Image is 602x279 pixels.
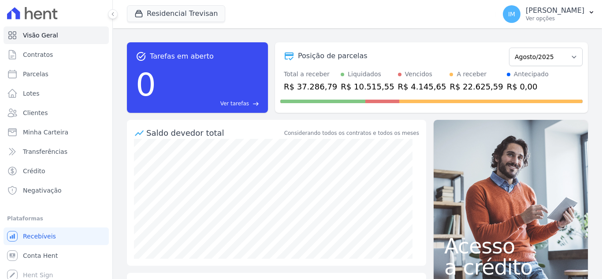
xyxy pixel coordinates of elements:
[450,81,503,93] div: R$ 22.625,59
[23,186,62,195] span: Negativação
[160,100,259,108] a: Ver tarefas east
[341,81,394,93] div: R$ 10.515,55
[23,128,68,137] span: Minha Carteira
[23,70,48,78] span: Parcelas
[4,46,109,63] a: Contratos
[526,6,584,15] p: [PERSON_NAME]
[457,70,487,79] div: A receber
[23,108,48,117] span: Clientes
[23,50,53,59] span: Contratos
[284,70,337,79] div: Total a receber
[150,51,214,62] span: Tarefas em aberto
[298,51,368,61] div: Posição de parcelas
[4,227,109,245] a: Recebíveis
[348,70,381,79] div: Liquidados
[284,81,337,93] div: R$ 37.286,79
[23,147,67,156] span: Transferências
[220,100,249,108] span: Ver tarefas
[284,129,419,137] div: Considerando todos os contratos e todos os meses
[4,85,109,102] a: Lotes
[23,31,58,40] span: Visão Geral
[23,232,56,241] span: Recebíveis
[398,81,446,93] div: R$ 4.145,65
[4,247,109,264] a: Conta Hent
[514,70,549,79] div: Antecipado
[146,127,282,139] div: Saldo devedor total
[23,251,58,260] span: Conta Hent
[4,104,109,122] a: Clientes
[127,5,225,22] button: Residencial Trevisan
[23,167,45,175] span: Crédito
[23,89,40,98] span: Lotes
[4,162,109,180] a: Crédito
[4,143,109,160] a: Transferências
[136,62,156,108] div: 0
[4,65,109,83] a: Parcelas
[507,81,549,93] div: R$ 0,00
[496,2,602,26] button: IM [PERSON_NAME] Ver opções
[4,26,109,44] a: Visão Geral
[444,235,577,257] span: Acesso
[508,11,515,17] span: IM
[4,182,109,199] a: Negativação
[405,70,432,79] div: Vencidos
[7,213,105,224] div: Plataformas
[444,257,577,278] span: a crédito
[136,51,146,62] span: task_alt
[253,100,259,107] span: east
[526,15,584,22] p: Ver opções
[4,123,109,141] a: Minha Carteira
